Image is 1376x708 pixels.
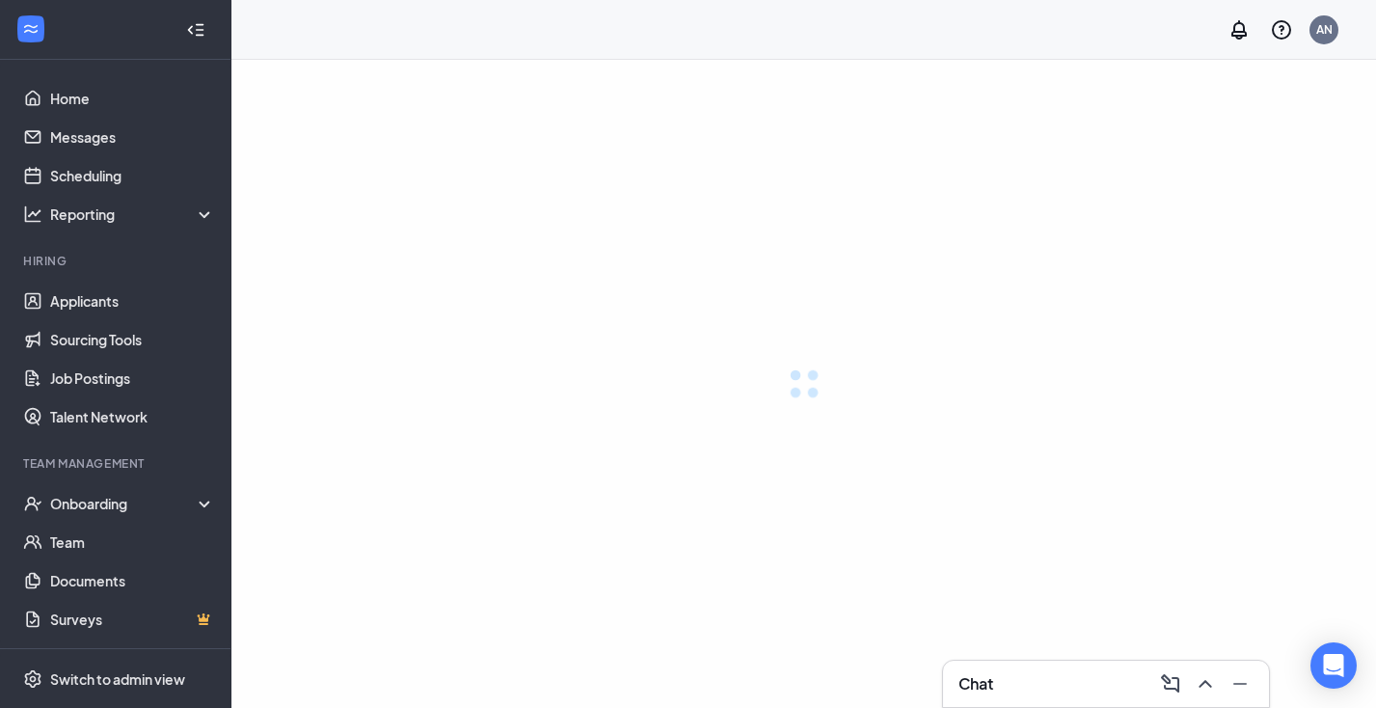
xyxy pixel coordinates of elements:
a: Talent Network [50,397,215,436]
button: ComposeMessage [1153,668,1184,699]
svg: Notifications [1228,18,1251,41]
a: Messages [50,118,215,156]
svg: WorkstreamLogo [21,19,40,39]
a: Home [50,79,215,118]
svg: Collapse [186,20,205,40]
button: Minimize [1223,668,1254,699]
div: Reporting [50,204,216,224]
div: Open Intercom Messenger [1310,642,1357,689]
h3: Chat [958,673,993,694]
button: ChevronUp [1188,668,1219,699]
svg: Settings [23,669,42,689]
svg: UserCheck [23,494,42,513]
a: Applicants [50,282,215,320]
svg: Analysis [23,204,42,224]
div: Team Management [23,455,211,472]
a: Sourcing Tools [50,320,215,359]
a: Scheduling [50,156,215,195]
div: Switch to admin view [50,669,185,689]
svg: Minimize [1228,672,1252,695]
svg: ChevronUp [1194,672,1217,695]
div: Hiring [23,253,211,269]
a: Team [50,523,215,561]
svg: QuestionInfo [1270,18,1293,41]
a: Job Postings [50,359,215,397]
a: Documents [50,561,215,600]
a: SurveysCrown [50,600,215,639]
svg: ComposeMessage [1159,672,1182,695]
div: AN [1316,21,1333,38]
div: Onboarding [50,494,216,513]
